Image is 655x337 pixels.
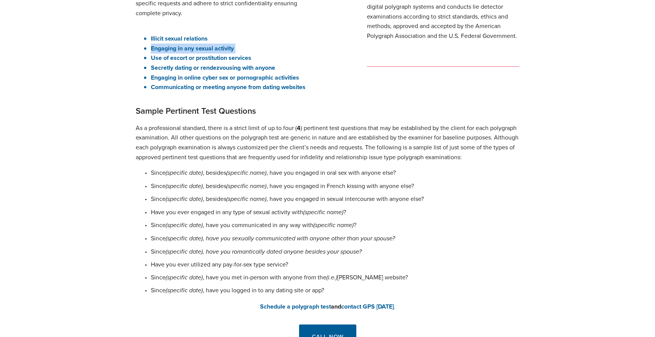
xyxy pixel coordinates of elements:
em: (specific name) [313,222,354,229]
a: Schedule a polygraph test [260,302,331,310]
strong: contact GPS [DATE] [341,302,394,311]
p: Since , have you communicated in any way with ? [151,220,519,230]
em: (specific date) [166,169,203,177]
em: (specific name) [303,209,343,216]
h3: Sample Pertinent Test Questions [136,105,519,117]
em: (specific date) [166,287,203,294]
em: (specific date) [166,183,203,190]
p: Have you ever utilized any pay-for-sex type service? [151,260,519,270]
em: (specific name) [226,196,266,203]
li: Engaging in any sexual activity [151,44,321,53]
p: Since , have you logged in to any dating site or app? [151,285,519,296]
p: Since , besides , have you engaged in oral sex with anyone else? [151,168,519,178]
strong: and [331,302,341,311]
strong: 4 [297,124,301,132]
p: As a professional standard, there is a strict limit of up to four ( ) pertinent test questions th... [136,123,519,162]
em: (i.e.) [326,274,337,281]
em: (specific date) [166,274,203,281]
li: Engaging in online cyber sex or pornographic activities [151,73,321,83]
strong: Communicating or meeting anyone from dating websites [151,83,306,91]
em: (specific date), have you sexually communicated with anyone other than your spouse? [166,235,395,242]
em: (specific name) [226,169,266,177]
li: Secretly dating or rendezvousing with anyone [151,63,321,73]
em: (specific date) [166,222,203,229]
em: (specific date), have you romantically dated anyone besides your spouse? [166,248,362,255]
em: (specific date) [166,196,203,203]
p: Since [151,247,519,257]
p: Since , besides , have you engaged in French kissing with anyone else? [151,181,519,191]
p: Since [151,234,519,244]
p: Have you ever engaged in any type of sexual activity with ? [151,207,519,218]
li: Use of escort or prostitution services [151,53,321,63]
a: contact GPS [DATE]. [341,302,395,310]
strong: Schedule a polygraph test [260,302,331,311]
em: (specific name) [226,183,266,190]
li: Illicit sexual relations [151,34,321,44]
p: Since , besides , have you engaged in sexual intercourse with anyone else? [151,194,519,204]
p: Since , have you met in-person with anyone from the [PERSON_NAME] website? [151,273,519,283]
